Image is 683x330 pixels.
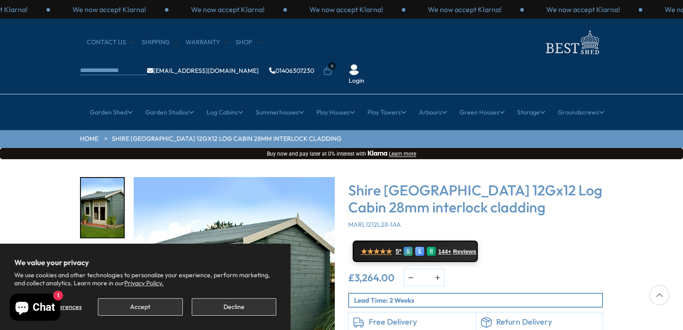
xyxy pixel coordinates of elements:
p: We now accept Klarna! [546,4,620,14]
a: Shop [236,38,261,47]
div: 1 / 3 [405,4,524,14]
span: Reviews [453,248,476,255]
a: Log Cabins [207,101,243,123]
a: Green Houses [460,101,505,123]
div: E [415,247,424,256]
img: User Icon [349,64,359,75]
h6: Free Delivery [369,317,471,327]
div: R [427,247,436,256]
div: 1 / 3 [50,4,169,14]
a: ★★★★★ 5* G E R 144+ Reviews [353,241,478,262]
img: Marlborough_7_77ba1181-c18a-42db-b353-ae209a9c9980_200x200.jpg [81,178,124,237]
a: Play Towers [367,101,406,123]
div: 1 / 18 [80,177,125,238]
h6: Return Delivery [496,317,599,327]
a: Groundscrews [558,101,604,123]
a: Summerhouses [256,101,304,123]
a: Privacy Policy. [124,279,164,287]
p: We now accept Klarna! [428,4,502,14]
inbox-online-store-chat: Shopify online store chat [7,294,63,323]
a: 0 [323,67,332,76]
button: Accept [98,298,182,316]
p: We now accept Klarna! [309,4,383,14]
a: Warranty [186,38,229,47]
div: G [404,247,413,256]
div: 2 / 3 [524,4,642,14]
a: Garden Shed [90,101,133,123]
a: Arbours [419,101,447,123]
p: We now accept Klarna! [191,4,265,14]
p: Lead Time: 2 Weeks [354,296,602,305]
a: Storage [517,101,545,123]
span: 0 [328,62,336,70]
p: We use cookies and other technologies to personalize your experience, perform marketing, and coll... [14,271,276,287]
a: Play Houses [316,101,355,123]
h2: We value your privacy [14,258,276,267]
a: Shire [GEOGRAPHIC_DATA] 12Gx12 Log Cabin 28mm interlock cladding [112,135,341,144]
span: MARL1212L28-1AA [348,220,401,228]
p: We now accept Klarna! [72,4,146,14]
img: logo [540,28,603,57]
a: [EMAIL_ADDRESS][DOMAIN_NAME] [147,68,259,74]
a: 01406307230 [269,68,314,74]
h3: Shire [GEOGRAPHIC_DATA] 12Gx12 Log Cabin 28mm interlock cladding [348,182,603,216]
a: Login [349,76,364,85]
button: Decline [192,298,276,316]
span: 144+ [438,248,451,255]
div: 2 / 3 [169,4,287,14]
a: Shipping [142,38,179,47]
div: 3 / 3 [287,4,405,14]
a: CONTACT US [87,38,135,47]
span: ★★★★★ [361,247,392,256]
a: Garden Studios [145,101,194,123]
a: HOME [80,135,98,144]
ins: £3,264.00 [348,273,395,283]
